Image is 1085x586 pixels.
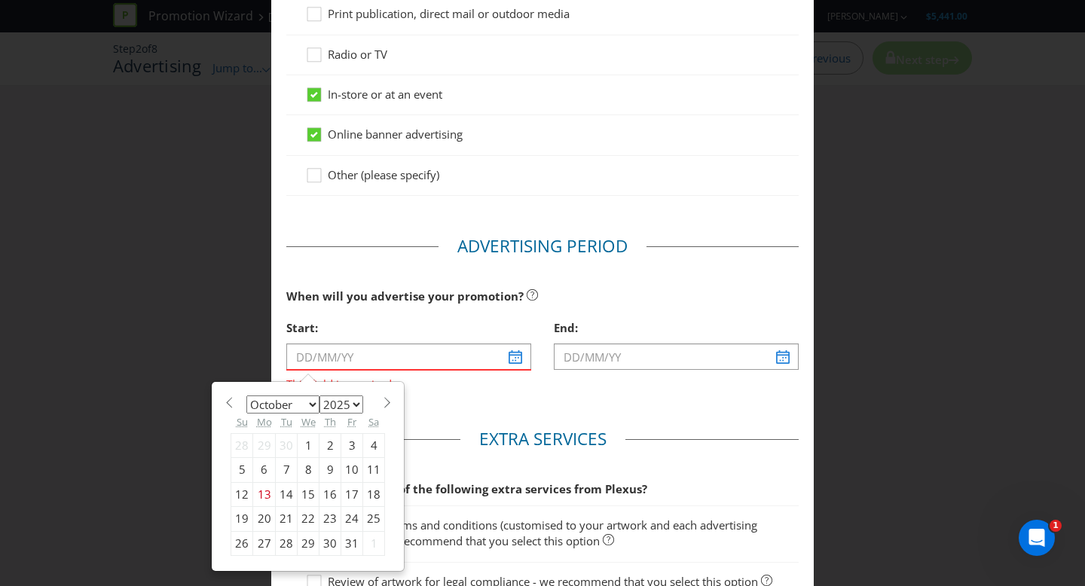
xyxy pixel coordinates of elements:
[253,482,276,506] div: 13
[1050,520,1062,532] span: 1
[276,458,298,482] div: 7
[298,531,319,555] div: 29
[368,415,379,429] abbr: Saturday
[257,415,272,429] abbr: Monday
[319,531,341,555] div: 30
[276,482,298,506] div: 14
[286,343,531,370] input: DD/MM/YY
[319,482,341,506] div: 16
[286,288,524,304] span: When will you advertise your promotion?
[231,482,253,506] div: 12
[319,507,341,531] div: 23
[298,507,319,531] div: 22
[231,433,253,457] div: 28
[253,458,276,482] div: 6
[363,458,385,482] div: 11
[363,531,385,555] div: 1
[231,531,253,555] div: 26
[325,415,336,429] abbr: Thursday
[341,433,363,457] div: 3
[286,313,531,343] div: Start:
[301,415,316,429] abbr: Wednesday
[554,313,799,343] div: End:
[439,234,646,258] legend: Advertising Period
[298,433,319,457] div: 1
[328,517,757,548] span: Short form terms and conditions (customised to your artwork and each advertising channel) - we re...
[347,415,356,429] abbr: Friday
[276,507,298,531] div: 21
[231,507,253,531] div: 19
[231,458,253,482] div: 5
[341,531,363,555] div: 31
[286,481,647,496] span: Would you like any of the following extra services from Plexus?
[363,507,385,531] div: 25
[253,507,276,531] div: 20
[253,531,276,555] div: 27
[460,427,625,451] legend: Extra Services
[341,482,363,506] div: 17
[328,127,463,142] span: Online banner advertising
[363,482,385,506] div: 18
[281,415,292,429] abbr: Tuesday
[341,507,363,531] div: 24
[237,415,248,429] abbr: Sunday
[363,433,385,457] div: 4
[341,458,363,482] div: 10
[319,458,341,482] div: 9
[298,458,319,482] div: 8
[276,433,298,457] div: 30
[554,343,799,370] input: DD/MM/YY
[1019,520,1055,556] iframe: Intercom live chat
[328,47,387,62] span: Radio or TV
[328,6,570,21] span: Print publication, direct mail or outdoor media
[286,371,531,392] span: This field is required
[328,87,442,102] span: In-store or at an event
[328,167,439,182] span: Other (please specify)
[276,531,298,555] div: 28
[298,482,319,506] div: 15
[319,433,341,457] div: 2
[253,433,276,457] div: 29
